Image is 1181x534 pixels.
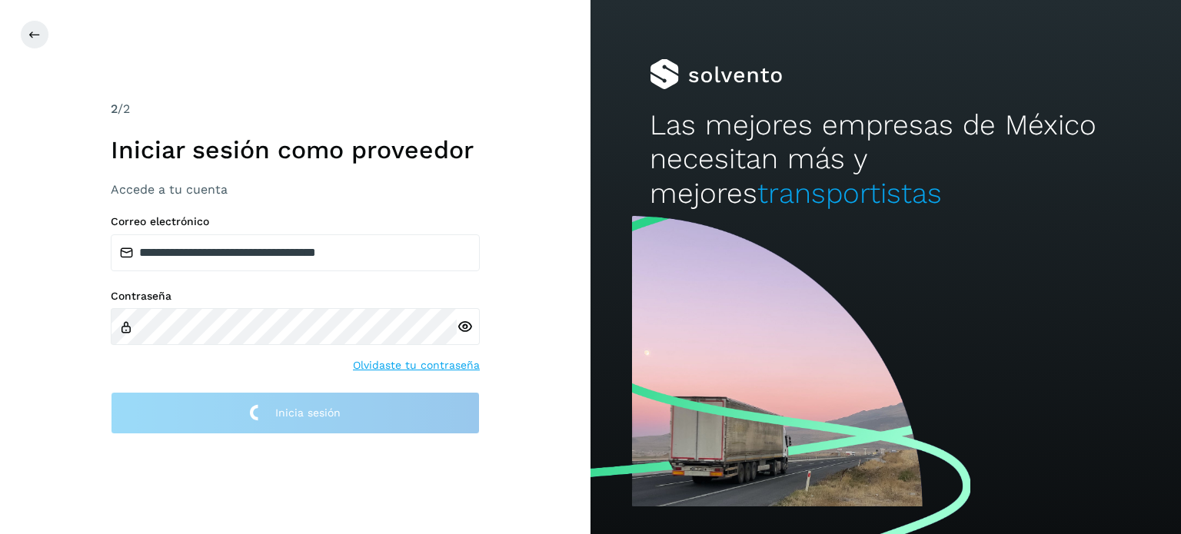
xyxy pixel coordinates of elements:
div: /2 [111,100,480,118]
span: transportistas [757,177,942,210]
label: Correo electrónico [111,215,480,228]
span: Inicia sesión [275,407,341,418]
h1: Iniciar sesión como proveedor [111,135,480,164]
label: Contraseña [111,290,480,303]
h2: Las mejores empresas de México necesitan más y mejores [650,108,1122,211]
button: Inicia sesión [111,392,480,434]
span: 2 [111,101,118,116]
h3: Accede a tu cuenta [111,182,480,197]
a: Olvidaste tu contraseña [353,357,480,373]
